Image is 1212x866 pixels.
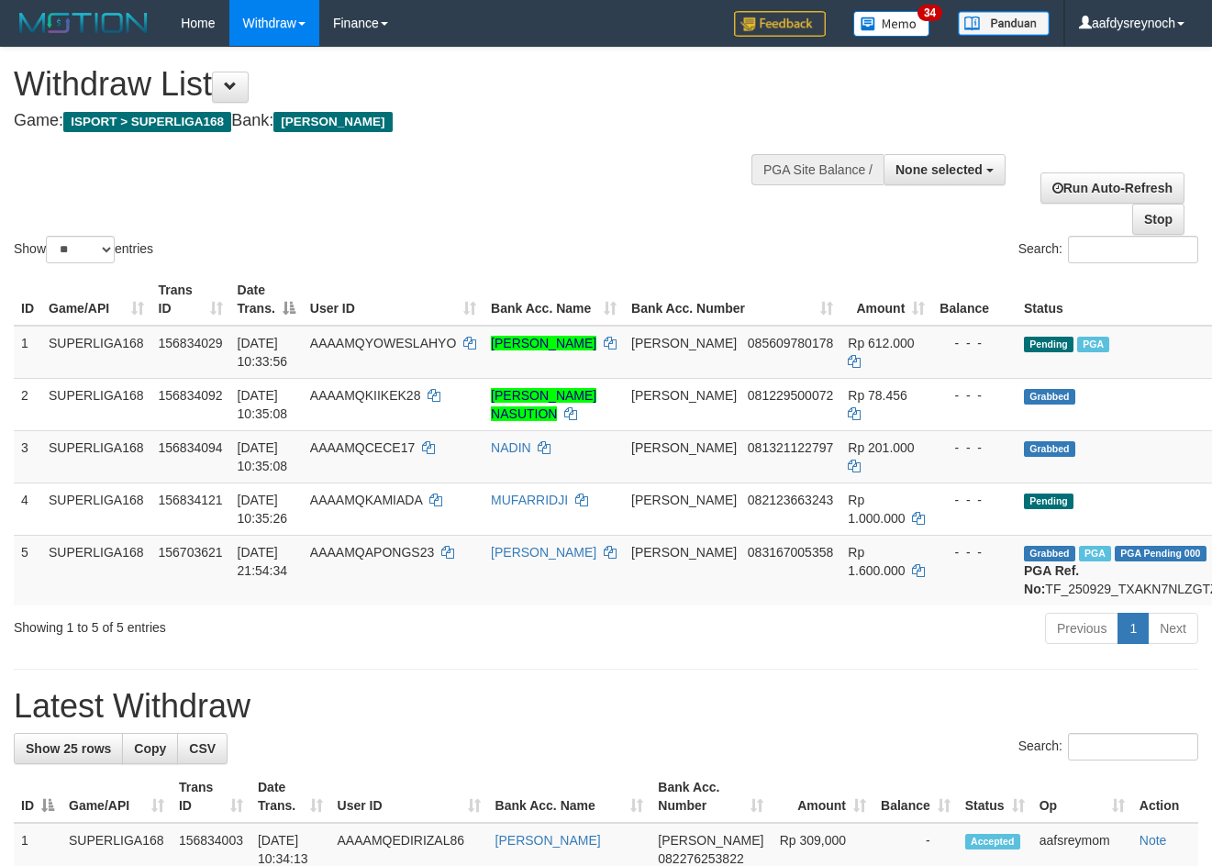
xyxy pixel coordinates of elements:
[1140,833,1167,848] a: Note
[41,430,151,483] td: SUPERLIGA168
[895,162,983,177] span: None selected
[26,741,111,756] span: Show 25 rows
[159,440,223,455] span: 156834094
[491,440,531,455] a: NADIN
[1068,733,1198,761] input: Search:
[840,273,932,326] th: Amount: activate to sort column ascending
[177,733,228,764] a: CSV
[624,273,840,326] th: Bank Acc. Number: activate to sort column ascending
[1032,771,1132,823] th: Op: activate to sort column ascending
[734,11,826,37] img: Feedback.jpg
[1024,563,1079,596] b: PGA Ref. No:
[303,273,484,326] th: User ID: activate to sort column ascending
[238,440,288,473] span: [DATE] 10:35:08
[238,493,288,526] span: [DATE] 10:35:26
[1132,771,1198,823] th: Action
[14,66,790,103] h1: Withdraw List
[159,545,223,560] span: 156703621
[940,491,1009,509] div: - - -
[1024,389,1075,405] span: Grabbed
[1115,546,1206,561] span: PGA Pending
[14,326,41,379] td: 1
[250,771,330,823] th: Date Trans.: activate to sort column ascending
[965,834,1020,849] span: Accepted
[658,851,743,866] span: Copy 082276253822 to clipboard
[1148,613,1198,644] a: Next
[658,833,763,848] span: [PERSON_NAME]
[748,336,833,350] span: Copy 085609780178 to clipboard
[134,741,166,756] span: Copy
[751,154,884,185] div: PGA Site Balance /
[310,388,421,403] span: AAAAMQKIIKEK28
[172,771,250,823] th: Trans ID: activate to sort column ascending
[631,545,737,560] span: [PERSON_NAME]
[848,440,914,455] span: Rp 201.000
[63,112,231,132] span: ISPORT > SUPERLIGA168
[1045,613,1118,644] a: Previous
[14,483,41,535] td: 4
[873,771,958,823] th: Balance: activate to sort column ascending
[932,273,1017,326] th: Balance
[484,273,624,326] th: Bank Acc. Name: activate to sort column ascending
[151,273,230,326] th: Trans ID: activate to sort column ascending
[41,535,151,605] td: SUPERLIGA168
[1077,337,1109,352] span: Marked by aafheankoy
[14,611,491,637] div: Showing 1 to 5 of 5 entries
[1117,613,1149,644] a: 1
[1018,236,1198,263] label: Search:
[330,771,488,823] th: User ID: activate to sort column ascending
[159,388,223,403] span: 156834092
[14,733,123,764] a: Show 25 rows
[14,236,153,263] label: Show entries
[748,440,833,455] span: Copy 081321122797 to clipboard
[41,483,151,535] td: SUPERLIGA168
[1024,337,1073,352] span: Pending
[495,833,601,848] a: [PERSON_NAME]
[310,336,456,350] span: AAAAMQYOWESLAHYO
[848,336,914,350] span: Rp 612.000
[14,771,61,823] th: ID: activate to sort column descending
[650,771,771,823] th: Bank Acc. Number: activate to sort column ascending
[14,9,153,37] img: MOTION_logo.png
[917,5,942,21] span: 34
[631,440,737,455] span: [PERSON_NAME]
[488,771,651,823] th: Bank Acc. Name: activate to sort column ascending
[940,439,1009,457] div: - - -
[491,493,568,507] a: MUFARRIDJI
[958,771,1032,823] th: Status: activate to sort column ascending
[41,326,151,379] td: SUPERLIGA168
[1024,494,1073,509] span: Pending
[310,493,422,507] span: AAAAMQKAMIADA
[940,543,1009,561] div: - - -
[631,493,737,507] span: [PERSON_NAME]
[238,545,288,578] span: [DATE] 21:54:34
[1068,236,1198,263] input: Search:
[14,535,41,605] td: 5
[159,336,223,350] span: 156834029
[1018,733,1198,761] label: Search:
[122,733,178,764] a: Copy
[14,273,41,326] th: ID
[14,378,41,430] td: 2
[1024,441,1075,457] span: Grabbed
[491,388,596,421] a: [PERSON_NAME] NASUTION
[1132,204,1184,235] a: Stop
[1079,546,1111,561] span: Marked by aafchhiseyha
[41,378,151,430] td: SUPERLIGA168
[238,388,288,421] span: [DATE] 10:35:08
[631,336,737,350] span: [PERSON_NAME]
[491,336,596,350] a: [PERSON_NAME]
[273,112,392,132] span: [PERSON_NAME]
[310,545,434,560] span: AAAAMQAPONGS23
[631,388,737,403] span: [PERSON_NAME]
[238,336,288,369] span: [DATE] 10:33:56
[940,334,1009,352] div: - - -
[230,273,303,326] th: Date Trans.: activate to sort column descending
[14,688,1198,725] h1: Latest Withdraw
[848,388,907,403] span: Rp 78.456
[884,154,1006,185] button: None selected
[848,493,905,526] span: Rp 1.000.000
[1024,546,1075,561] span: Grabbed
[159,493,223,507] span: 156834121
[14,112,790,130] h4: Game: Bank:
